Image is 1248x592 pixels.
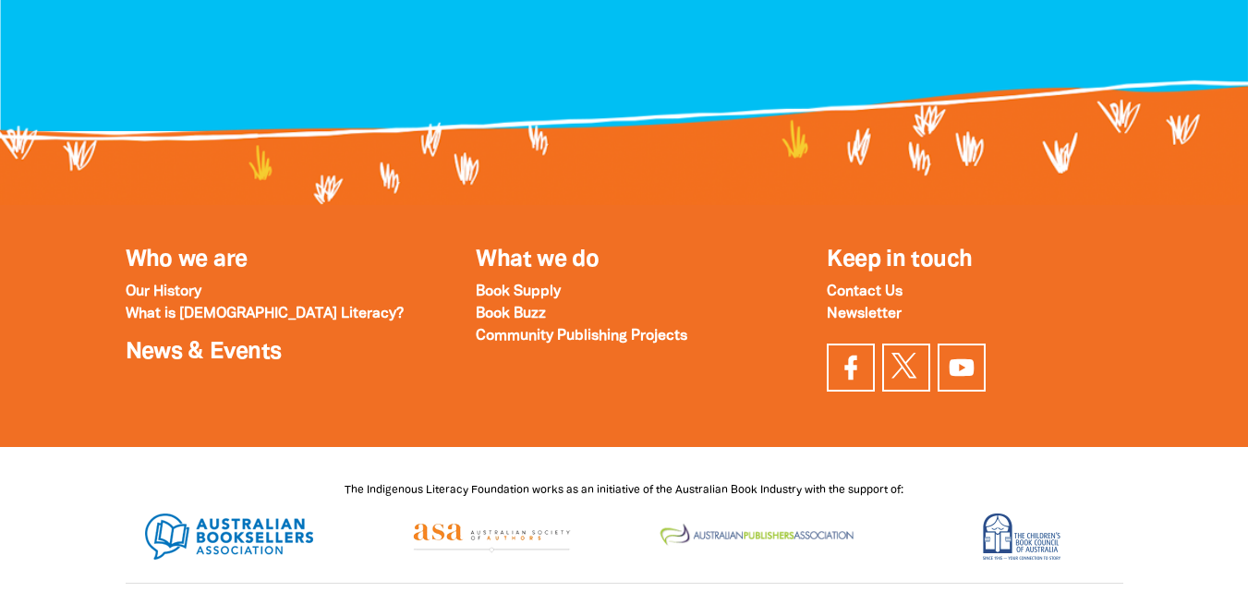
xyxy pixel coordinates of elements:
a: Newsletter [827,308,902,320]
a: What is [DEMOGRAPHIC_DATA] Literacy? [126,308,404,320]
a: Contact Us [827,285,903,298]
a: Visit our facebook page [827,344,875,392]
a: Book Supply [476,285,561,298]
a: Book Buzz [476,308,546,320]
span: The Indigenous Literacy Foundation works as an initiative of the Australian Book Industry with th... [345,485,903,495]
a: Who we are [126,249,248,271]
a: Our History [126,285,201,298]
a: Find us on Twitter [882,344,930,392]
a: What we do [476,249,599,271]
a: Community Publishing Projects [476,330,687,343]
a: Find us on YouTube [938,344,986,392]
span: Keep in touch [827,249,972,271]
a: News & Events [126,342,282,363]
